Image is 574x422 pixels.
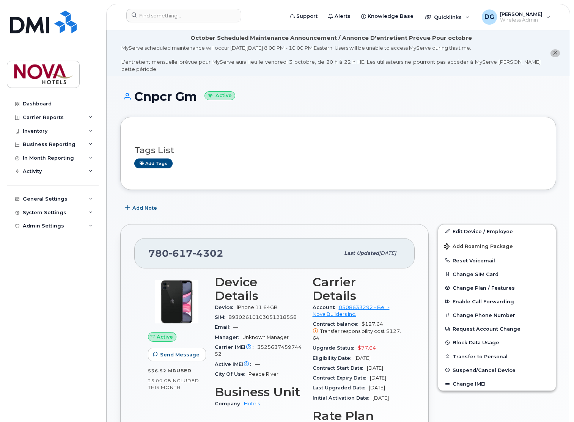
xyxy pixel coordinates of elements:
span: 4302 [193,248,223,259]
span: Company [215,401,244,406]
span: 780 [148,248,223,259]
span: $127.64 [313,321,401,342]
span: Device [215,304,237,310]
span: $77.64 [358,345,376,351]
span: Last Upgraded Date [313,385,369,391]
span: Unknown Manager [242,334,289,340]
button: Transfer to Personal [438,350,556,363]
h3: Device Details [215,275,304,303]
button: Add Roaming Package [438,238,556,254]
button: Suspend/Cancel Device [438,363,556,377]
span: Add Roaming Package [444,243,513,251]
span: [DATE] [379,250,396,256]
span: Upgrade Status [313,345,358,351]
span: 617 [169,248,193,259]
span: Add Note [132,204,157,212]
button: Change Phone Number [438,308,556,322]
a: Hotels [244,401,260,406]
span: 352563745974452 [215,344,302,357]
span: [DATE] [354,355,371,361]
span: Manager [215,334,242,340]
span: Last updated [344,250,379,256]
button: Reset Voicemail [438,254,556,267]
h3: Tags List [134,146,542,155]
span: — [255,361,260,367]
span: Contract Expiry Date [313,375,370,381]
div: October Scheduled Maintenance Announcement / Annonce D'entretient Prévue Pour octobre [190,34,472,42]
span: [DATE] [369,385,385,391]
span: 536.52 MB [148,368,176,373]
button: close notification [550,49,560,57]
span: included this month [148,378,199,390]
button: Add Note [120,201,164,215]
span: — [233,324,238,330]
img: iPhone_11.jpg [154,279,200,325]
button: Request Account Change [438,322,556,336]
span: 89302610103051218558 [228,314,297,320]
span: Enable Call Forwarding [453,299,514,304]
span: [DATE] [370,375,386,381]
span: City Of Use [215,371,248,377]
button: Change Plan / Features [438,281,556,295]
span: Account [313,304,339,310]
button: Send Message [148,348,206,361]
span: [DATE] [373,395,389,401]
small: Active [204,91,235,100]
button: Change SIM Card [438,267,556,281]
span: Active IMEI [215,361,255,367]
a: 0508633292 - Bell - Nova Builders Inc. [313,304,390,317]
span: [DATE] [367,365,383,371]
span: Transfer responsibility cost [320,328,385,334]
span: Active [157,333,173,340]
span: Suspend/Cancel Device [453,367,516,373]
span: 25.00 GB [148,378,171,383]
span: used [176,368,192,373]
span: Peace River [248,371,278,377]
h3: Business Unit [215,385,304,399]
h1: Cnpcr Gm [120,90,556,103]
span: Email [215,324,233,330]
div: MyServe scheduled maintenance will occur [DATE][DATE] 8:00 PM - 10:00 PM Eastern. Users will be u... [121,44,541,72]
button: Change IMEI [438,377,556,391]
a: Add tags [134,158,173,168]
h3: Carrier Details [313,275,401,303]
span: Contract balance [313,321,362,327]
button: Enable Call Forwarding [438,295,556,308]
span: iPhone 11 64GB [237,304,278,310]
span: Initial Activation Date [313,395,373,401]
span: SIM [215,314,228,320]
span: Carrier IMEI [215,344,257,350]
a: Edit Device / Employee [438,224,556,238]
span: Eligibility Date [313,355,354,361]
span: Contract Start Date [313,365,367,371]
button: Block Data Usage [438,336,556,349]
span: Change Plan / Features [453,285,515,291]
span: Send Message [160,351,200,358]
